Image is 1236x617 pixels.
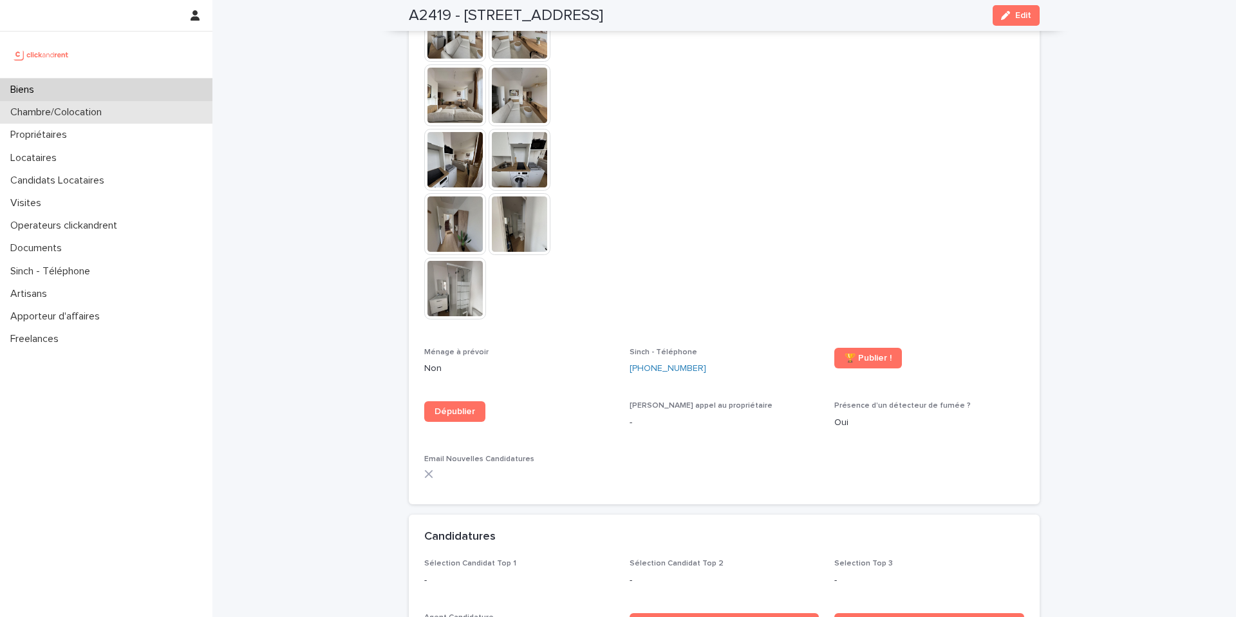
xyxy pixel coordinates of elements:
p: Visites [5,197,51,209]
p: Oui [834,416,1024,430]
p: Sinch - Téléphone [5,265,100,278]
p: Non [424,362,614,375]
span: Edit [1015,11,1031,20]
p: Candidats Locataires [5,175,115,187]
p: Documents [5,242,72,254]
h2: Candidatures [424,530,496,544]
a: Dépublier [424,401,485,422]
span: Présence d'un détecteur de fumée ? [834,402,971,410]
a: 🏆 Publier ! [834,348,902,368]
h2: A2419 - [STREET_ADDRESS] [409,6,603,25]
span: [PHONE_NUMBER] [630,364,706,373]
a: [PHONE_NUMBER] [630,362,706,375]
p: Freelances [5,333,69,345]
span: Ménage à prévoir [424,348,489,356]
p: - [630,416,819,430]
p: Artisans [5,288,57,300]
span: Sélection Candidat Top 1 [424,560,516,567]
p: Locataires [5,152,67,164]
button: Edit [993,5,1040,26]
span: Dépublier [435,407,475,416]
p: - [424,574,614,587]
p: Chambre/Colocation [5,106,112,119]
span: Selection Top 3 [834,560,893,567]
span: Sinch - Téléphone [630,348,697,356]
span: 🏆 Publier ! [845,354,892,363]
span: Email Nouvelles Candidatures [424,455,534,463]
p: - [834,574,1024,587]
p: Operateurs clickandrent [5,220,127,232]
p: Biens [5,84,44,96]
span: [PERSON_NAME] appel au propriétaire [630,402,772,410]
p: Propriétaires [5,129,77,141]
span: Sélection Candidat Top 2 [630,560,724,567]
p: Apporteur d'affaires [5,310,110,323]
p: - [630,574,819,587]
img: UCB0brd3T0yccxBKYDjQ [10,42,73,68]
